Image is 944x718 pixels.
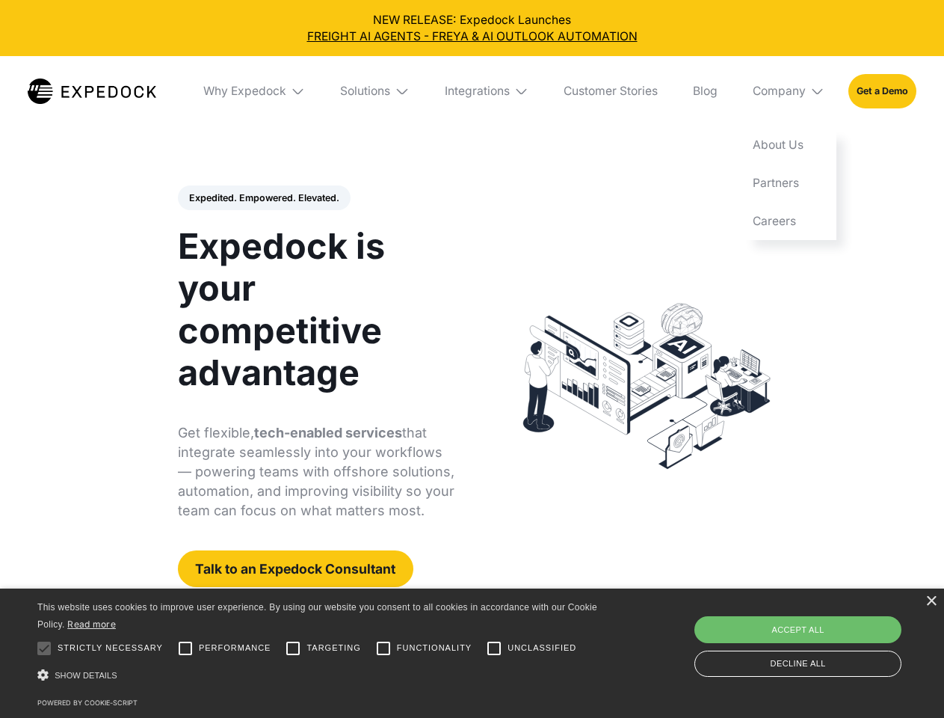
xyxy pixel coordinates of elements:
div: Company [753,84,806,99]
div: Why Expedock [203,84,286,99]
span: Targeting [306,642,360,654]
span: Unclassified [508,642,576,654]
div: Company [741,56,836,126]
a: Read more [67,619,116,630]
a: Partners [741,165,836,203]
div: Integrations [433,56,540,126]
a: Customer Stories [552,56,669,126]
div: NEW RELEASE: Expedock Launches [12,12,933,45]
a: Powered by cookie-script [37,699,138,707]
a: Get a Demo [848,74,916,108]
a: Blog [681,56,729,126]
h1: Expedock is your competitive advantage [178,225,455,393]
a: Careers [741,202,836,240]
a: About Us [741,126,836,165]
strong: tech-enabled services [254,425,402,441]
a: FREIGHT AI AGENTS - FREYA & AI OUTLOOK AUTOMATION [12,28,933,45]
iframe: Chat Widget [695,556,944,718]
div: Why Expedock [191,56,317,126]
div: Show details [37,666,602,686]
span: Performance [199,642,271,654]
nav: Company [741,126,836,240]
p: Get flexible, that integrate seamlessly into your workflows — powering teams with offshore soluti... [178,423,455,521]
div: Solutions [329,56,422,126]
span: Functionality [397,642,472,654]
span: Show details [55,671,117,680]
div: Integrations [445,84,510,99]
div: Solutions [340,84,390,99]
span: Strictly necessary [58,642,163,654]
a: Talk to an Expedock Consultant [178,550,413,587]
span: This website uses cookies to improve user experience. By using our website you consent to all coo... [37,602,597,630]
